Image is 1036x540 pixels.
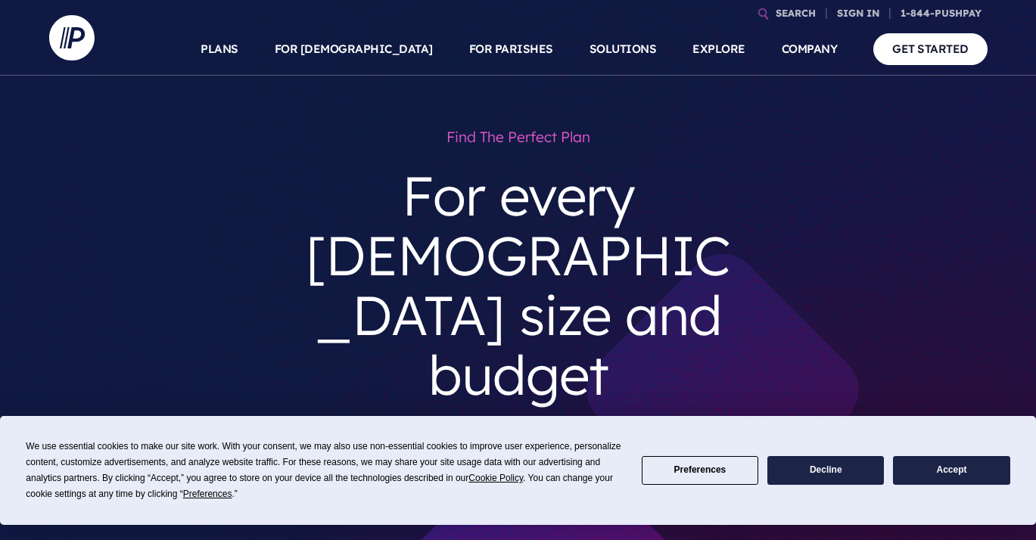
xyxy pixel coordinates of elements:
[893,456,1010,486] button: Accept
[290,121,747,154] h1: Find the perfect plan
[767,456,884,486] button: Decline
[873,33,988,64] a: GET STARTED
[469,23,553,76] a: FOR PARISHES
[692,23,745,76] a: EXPLORE
[642,456,758,486] button: Preferences
[782,23,838,76] a: COMPANY
[468,473,523,483] span: Cookie Policy
[590,23,657,76] a: SOLUTIONS
[290,154,747,417] h3: For every [DEMOGRAPHIC_DATA] size and budget
[275,23,433,76] a: FOR [DEMOGRAPHIC_DATA]
[201,23,238,76] a: PLANS
[183,489,232,499] span: Preferences
[26,439,623,502] div: We use essential cookies to make our site work. With your consent, we may also use non-essential ...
